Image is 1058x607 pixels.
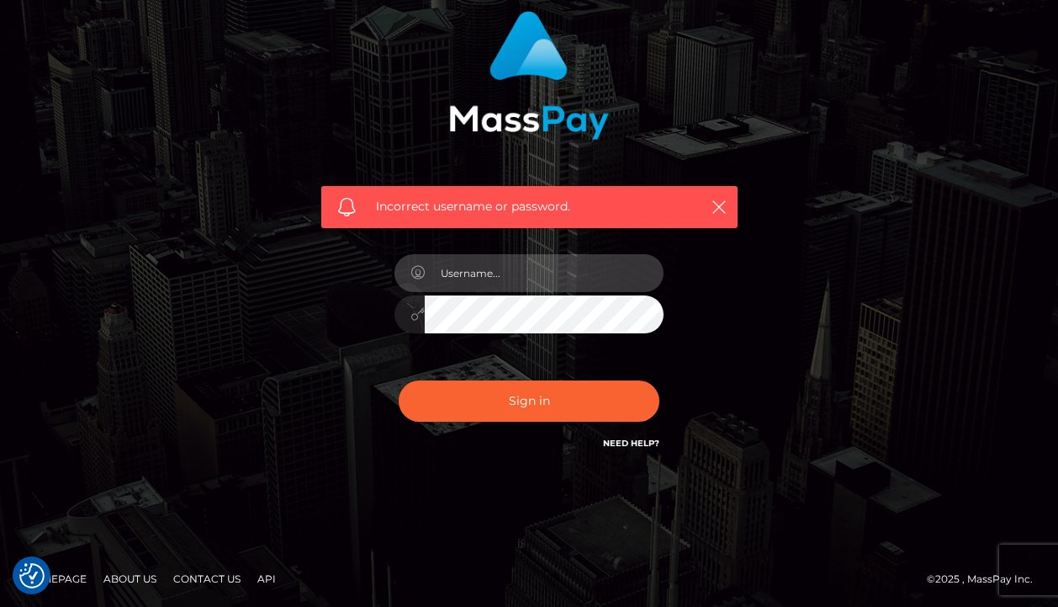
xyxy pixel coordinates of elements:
img: MassPay Login [449,11,609,140]
button: Consent Preferences [19,563,45,588]
a: Need Help? [603,438,659,449]
a: Homepage [19,566,93,592]
span: Incorrect username or password. [376,198,683,216]
button: Sign in [399,381,659,422]
a: API [251,566,283,592]
div: © 2025 , MassPay Inc. [927,570,1045,588]
img: Revisit consent button [19,563,45,588]
a: Contact Us [167,566,247,592]
a: About Us [97,566,163,592]
input: Username... [425,254,664,292]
